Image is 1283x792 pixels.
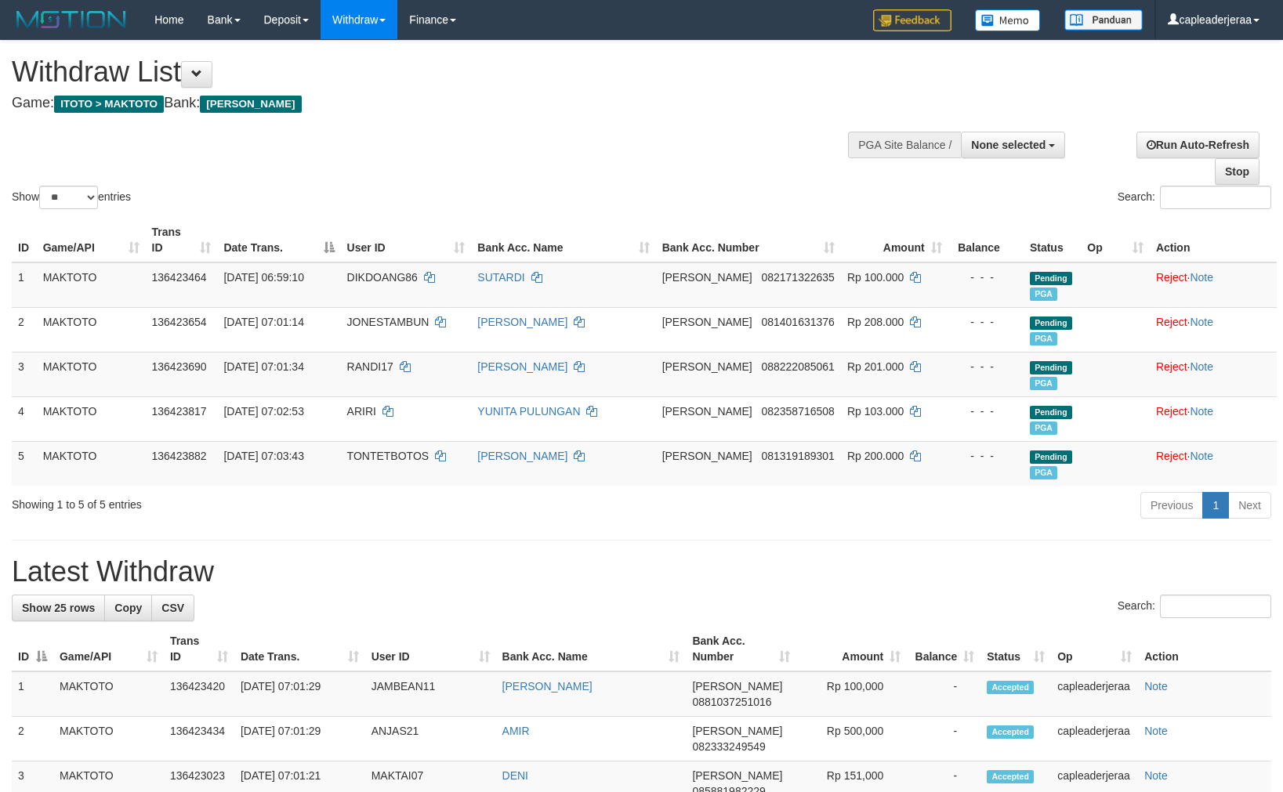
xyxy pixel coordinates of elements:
td: 2 [12,307,37,352]
td: 2 [12,717,53,761]
td: ANJAS21 [365,717,496,761]
td: MAKTOTO [37,352,146,396]
div: - - - [955,269,1017,285]
a: 1 [1202,492,1229,519]
a: AMIR [502,725,530,737]
span: [PERSON_NAME] [662,450,752,462]
td: 136423420 [164,671,234,717]
span: Pending [1030,316,1072,330]
th: Trans ID: activate to sort column ascending [146,218,218,262]
span: [PERSON_NAME] [692,725,782,737]
span: [DATE] 07:03:43 [223,450,303,462]
td: MAKTOTO [37,396,146,441]
th: User ID: activate to sort column ascending [341,218,472,262]
a: Reject [1156,360,1187,373]
span: [DATE] 07:02:53 [223,405,303,418]
td: Rp 500,000 [796,717,907,761]
span: Pending [1030,361,1072,374]
img: panduan.png [1064,9,1143,31]
td: · [1150,262,1277,308]
span: Copy [114,602,142,614]
span: Show 25 rows [22,602,95,614]
input: Search: [1160,186,1271,209]
span: Copy 082358716508 to clipboard [761,405,834,418]
a: Next [1228,492,1271,519]
td: - [907,717,980,761]
a: Note [1190,405,1213,418]
a: Note [1190,316,1213,328]
span: [PERSON_NAME] [200,96,301,113]
th: Bank Acc. Number: activate to sort column ascending [686,627,796,671]
span: CSV [161,602,184,614]
span: None selected [971,139,1046,151]
td: 136423434 [164,717,234,761]
th: Status [1024,218,1081,262]
td: · [1150,396,1277,441]
td: MAKTOTO [37,441,146,486]
span: Rp 201.000 [847,360,904,373]
h1: Withdraw List [12,56,839,88]
span: Copy 082171322635 to clipboard [761,271,834,284]
span: 136423654 [152,316,207,328]
span: ITOTO > MAKTOTO [54,96,164,113]
td: 4 [12,396,37,441]
span: Marked by capleaderjeraa [1030,377,1057,390]
div: - - - [955,314,1017,330]
a: Note [1144,769,1168,782]
td: Rp 100,000 [796,671,907,717]
a: Note [1144,725,1168,737]
th: Trans ID: activate to sort column ascending [164,627,234,671]
a: YUNITA PULUNGAN [477,405,580,418]
div: - - - [955,448,1017,464]
label: Search: [1118,595,1271,618]
th: Date Trans.: activate to sort column descending [217,218,340,262]
img: Feedback.jpg [873,9,951,31]
th: Action [1150,218,1277,262]
th: Balance: activate to sort column ascending [907,627,980,671]
select: Showentries [39,186,98,209]
span: Copy 0881037251016 to clipboard [692,696,771,708]
th: Op: activate to sort column ascending [1051,627,1138,671]
span: Marked by capleaderjeraa [1030,332,1057,345]
span: RANDI17 [347,360,393,373]
a: Reject [1156,405,1187,418]
a: CSV [151,595,194,621]
span: Rp 200.000 [847,450,904,462]
a: DENI [502,769,528,782]
td: · [1150,352,1277,396]
img: MOTION_logo.png [12,8,131,31]
span: Marked by capleaderjeraa [1030,421,1057,435]
a: Note [1190,360,1213,373]
span: Rp 103.000 [847,405,904,418]
th: Amount: activate to sort column ascending [841,218,948,262]
td: MAKTOTO [37,307,146,352]
a: Note [1190,450,1213,462]
th: User ID: activate to sort column ascending [365,627,496,671]
span: Pending [1030,450,1072,464]
span: 136423464 [152,271,207,284]
span: ARIRI [347,405,376,418]
a: Reject [1156,271,1187,284]
span: 136423690 [152,360,207,373]
th: Bank Acc. Name: activate to sort column ascending [496,627,687,671]
a: Reject [1156,450,1187,462]
span: 136423817 [152,405,207,418]
span: [DATE] 07:01:34 [223,360,303,373]
span: Copy 088222085061 to clipboard [761,360,834,373]
span: Marked by capleaderjeraa [1030,466,1057,479]
a: Stop [1215,158,1259,185]
th: Op: activate to sort column ascending [1081,218,1150,262]
a: Note [1144,680,1168,693]
span: Marked by capleaderjeraa [1030,288,1057,301]
th: Game/API: activate to sort column ascending [37,218,146,262]
td: capleaderjeraa [1051,717,1138,761]
span: [PERSON_NAME] [662,271,752,284]
span: Copy 081319189301 to clipboard [761,450,834,462]
th: Bank Acc. Name: activate to sort column ascending [471,218,655,262]
th: Action [1138,627,1271,671]
span: JONESTAMBUN [347,316,429,328]
span: Copy 082333249549 to clipboard [692,740,765,753]
a: [PERSON_NAME] [477,450,567,462]
td: - [907,671,980,717]
span: Copy 081401631376 to clipboard [761,316,834,328]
